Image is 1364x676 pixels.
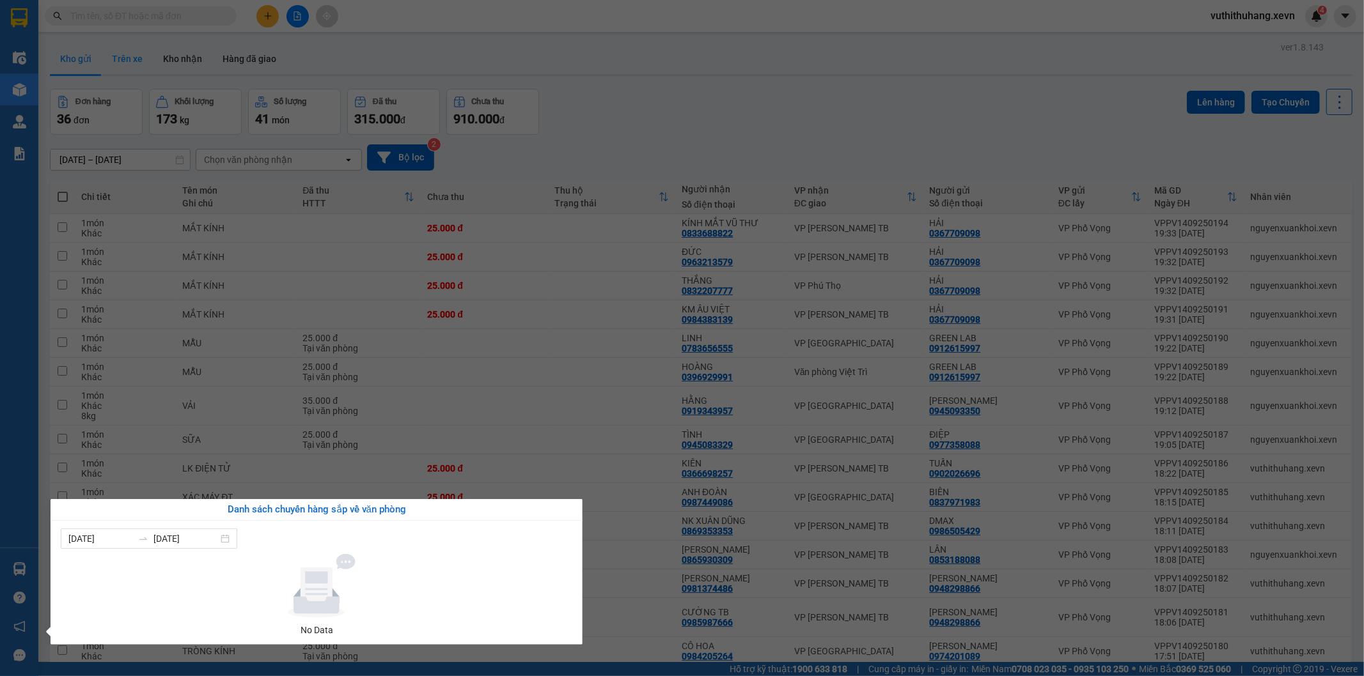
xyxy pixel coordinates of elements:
[153,532,218,546] input: Đến ngày
[66,623,567,637] div: No Data
[138,534,148,544] span: swap-right
[68,532,133,546] input: Từ ngày
[138,534,148,544] span: to
[61,502,572,518] div: Danh sách chuyến hàng sắp về văn phòng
